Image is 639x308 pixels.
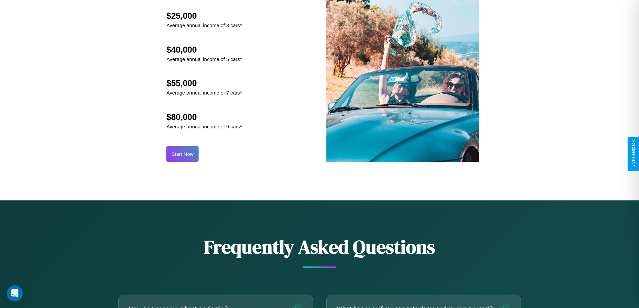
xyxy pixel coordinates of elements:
[7,285,23,301] div: Open Intercom Messenger
[166,11,242,21] h2: $25,000
[118,234,521,260] h2: Frequently Asked Questions
[166,88,242,97] p: Average annual income of 7 cars*
[166,55,242,64] p: Average annual income of 5 cars*
[166,146,199,162] button: Start Now
[166,21,242,30] p: Average annual income of 3 cars*
[166,45,242,55] h2: $40,000
[166,122,242,131] p: Average annual income of 9 cars*
[631,140,636,168] div: Give Feedback
[166,78,242,88] h2: $55,000
[166,112,242,122] h2: $80,000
